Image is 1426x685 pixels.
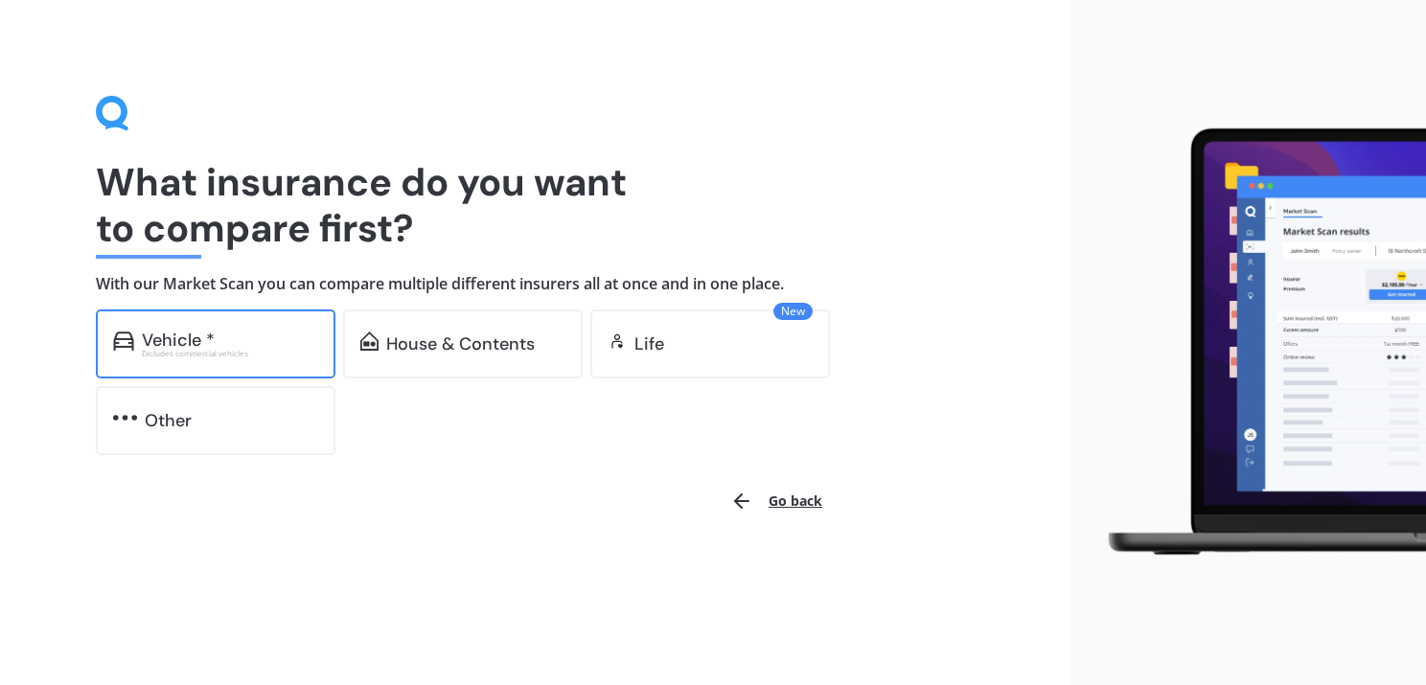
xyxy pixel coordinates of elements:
[113,331,134,351] img: car.f15378c7a67c060ca3f3.svg
[142,331,215,350] div: Vehicle *
[386,334,535,354] div: House & Contents
[634,334,664,354] div: Life
[96,159,974,251] h1: What insurance do you want to compare first?
[360,331,379,351] img: home-and-contents.b802091223b8502ef2dd.svg
[608,331,627,351] img: life.f720d6a2d7cdcd3ad642.svg
[145,411,192,430] div: Other
[142,350,318,357] div: Excludes commercial vehicles
[773,303,813,320] span: New
[113,408,137,427] img: other.81dba5aafe580aa69f38.svg
[719,478,834,524] button: Go back
[96,274,974,294] h4: With our Market Scan you can compare multiple different insurers all at once and in one place.
[1085,119,1426,566] img: laptop.webp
